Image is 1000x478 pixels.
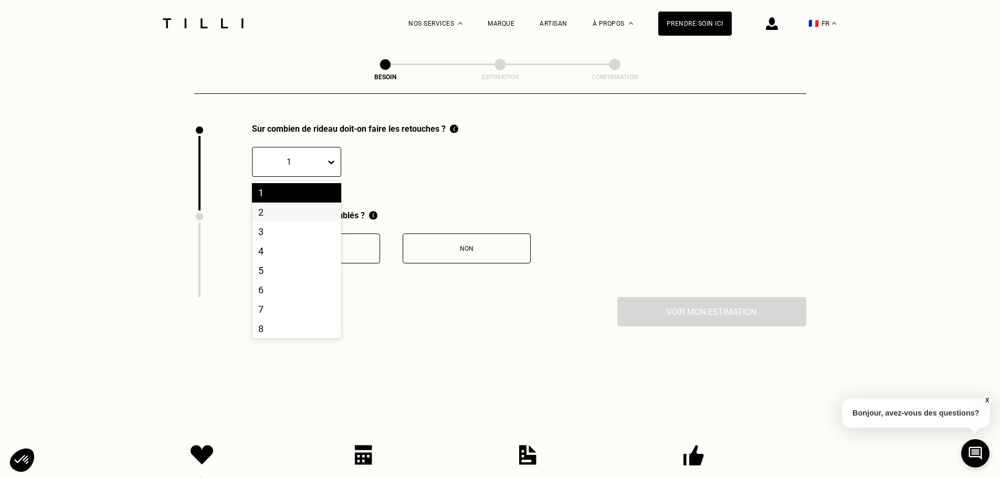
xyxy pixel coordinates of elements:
[458,22,462,25] img: Menu déroulant
[562,73,667,81] div: Confirmation
[448,73,553,81] div: Estimation
[252,319,341,338] div: 8
[252,124,458,134] div: Sur combien de rideau doit-on faire les retouches ?
[683,445,704,466] img: Icon
[252,222,341,241] div: 3
[808,18,819,28] span: 🇫🇷
[252,300,341,319] div: 7
[832,22,836,25] img: menu déroulant
[450,124,458,134] img: Comment compter le nombre de rideaux ?
[488,20,514,27] a: Marque
[766,17,778,30] img: icône connexion
[191,445,214,465] img: Icon
[408,245,525,252] div: Non
[252,241,341,261] div: 4
[982,395,992,406] button: X
[403,233,531,263] button: Non
[519,445,536,465] img: Icon
[540,20,567,27] a: Artisan
[252,280,341,300] div: 6
[252,183,341,203] div: 1
[252,210,531,220] div: Ce sont des rideaux doublés ?
[842,398,990,428] p: Bonjour, avez-vous des questions?
[369,210,377,220] img: Qu'est ce qu'une doublure ?
[252,203,341,222] div: 2
[333,73,438,81] div: Besoin
[658,12,732,36] a: Prendre soin ici
[252,261,341,280] div: 5
[159,18,247,28] img: Logo du service de couturière Tilli
[629,22,633,25] img: Menu déroulant à propos
[355,445,372,465] img: Icon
